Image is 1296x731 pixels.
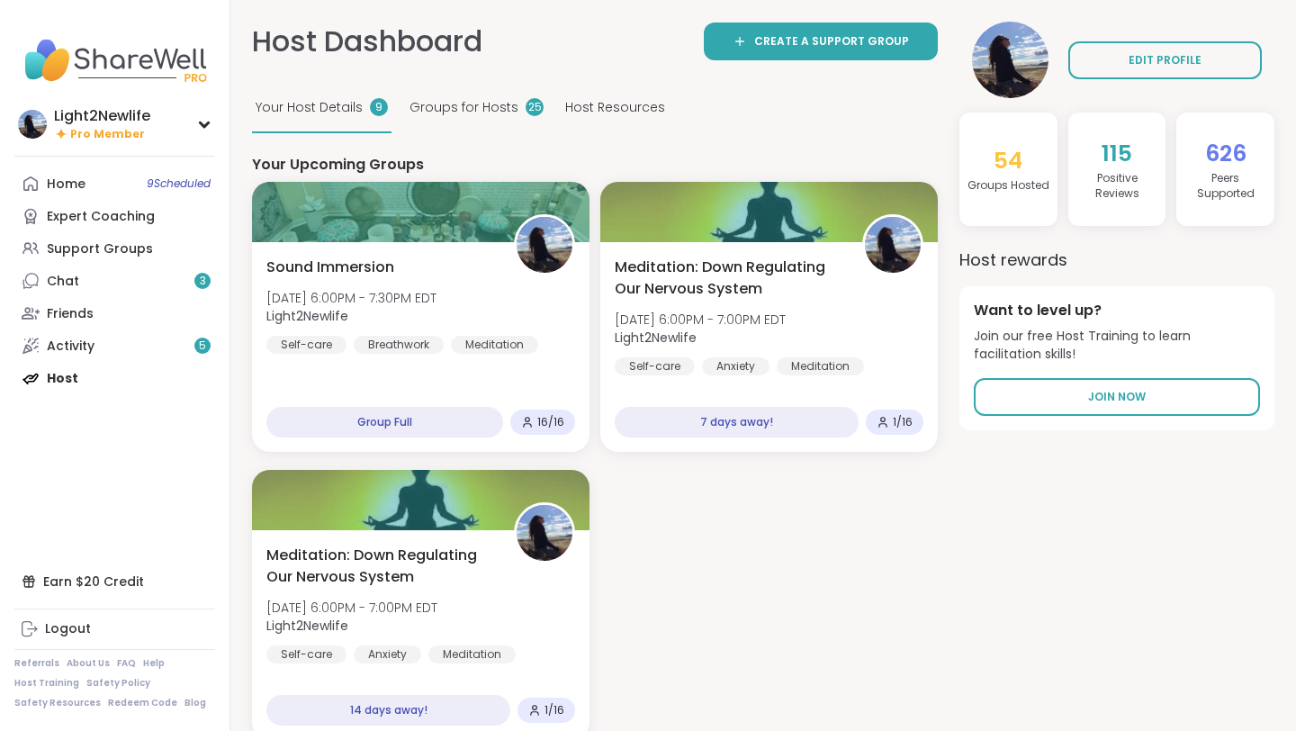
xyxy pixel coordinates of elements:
[266,645,346,663] div: Self-care
[184,697,206,709] a: Blog
[256,98,363,117] span: Your Host Details
[1129,52,1201,68] span: EDIT PROFILE
[1075,171,1159,202] h4: Positive Review s
[14,657,59,670] a: Referrals
[47,305,94,323] div: Friends
[565,98,665,117] span: Host Resources
[615,407,859,438] div: 7 days away!
[266,695,510,726] div: 14 days away!
[266,407,503,438] div: Group Full
[14,565,215,598] div: Earn $20 Credit
[972,22,1048,98] img: Light2Newlife
[370,98,388,116] div: 9
[117,657,136,670] a: FAQ
[354,645,421,663] div: Anxiety
[615,357,695,375] div: Self-care
[47,338,94,356] div: Activity
[14,677,79,690] a: Host Training
[45,620,91,638] div: Logout
[615,257,842,300] span: Meditation: Down Regulating Our Nervous System
[252,155,938,175] h4: Your Upcoming Groups
[266,617,348,635] b: Light2Newlife
[428,645,516,663] div: Meditation
[14,697,101,709] a: Safety Resources
[517,217,572,273] img: Light2Newlife
[200,274,206,289] span: 3
[14,200,215,232] a: Expert Coaching
[266,289,436,307] span: [DATE] 6:00PM - 7:30PM EDT
[354,336,444,354] div: Breathwork
[1088,389,1146,405] span: Join Now
[959,248,1274,272] h3: Host rewards
[266,336,346,354] div: Self-care
[70,127,145,142] span: Pro Member
[974,301,1260,320] h4: Want to level up?
[54,106,150,126] div: Light2Newlife
[47,240,153,258] div: Support Groups
[615,311,786,329] span: [DATE] 6:00PM - 7:00PM EDT
[517,505,572,561] img: Light2Newlife
[266,257,394,278] span: Sound Immersion
[108,697,177,709] a: Redeem Code
[14,613,215,645] a: Logout
[1183,171,1267,202] h4: Peers Supported
[18,110,47,139] img: Light2Newlife
[143,657,165,670] a: Help
[974,328,1260,363] span: Join our free Host Training to learn facilitation skills!
[865,217,921,273] img: Light2Newlife
[615,329,697,347] b: Light2Newlife
[14,329,215,362] a: Activity5
[1205,138,1246,169] span: 626
[1068,41,1262,79] a: EDIT PROFILE
[147,176,211,191] span: 9 Scheduled
[14,265,215,297] a: Chat3
[47,208,155,226] div: Expert Coaching
[704,23,938,60] a: Create a support group
[266,545,494,588] span: Meditation: Down Regulating Our Nervous System
[526,98,544,116] div: 25
[754,33,909,50] span: Create a support group
[702,357,769,375] div: Anxiety
[537,415,564,429] span: 16 / 16
[451,336,538,354] div: Meditation
[994,145,1022,176] span: 54
[967,178,1049,194] h4: Groups Hosted
[777,357,864,375] div: Meditation
[199,338,206,354] span: 5
[47,176,85,194] div: Home
[14,167,215,200] a: Home9Scheduled
[86,677,150,690] a: Safety Policy
[1102,138,1132,169] span: 115
[14,29,215,92] img: ShareWell Nav Logo
[67,657,110,670] a: About Us
[974,378,1260,416] a: Join Now
[266,599,437,617] span: [DATE] 6:00PM - 7:00PM EDT
[252,22,482,62] h1: Host Dashboard
[893,415,913,429] span: 1 / 16
[47,273,79,291] div: Chat
[14,232,215,265] a: Support Groups
[266,307,348,325] b: Light2Newlife
[409,98,518,117] span: Groups for Hosts
[14,297,215,329] a: Friends
[544,703,564,717] span: 1 / 16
